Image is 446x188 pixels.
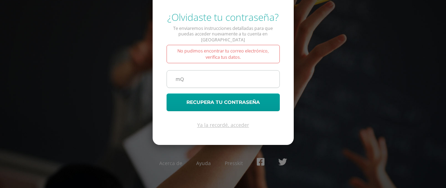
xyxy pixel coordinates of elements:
button: Recupera tu contraseña [167,93,280,111]
a: Ayuda [196,160,211,166]
a: Acerca de [159,160,182,166]
div: No pudimos encontrar tu correo electrónico, verifica tus datos. [167,45,280,63]
a: Ya la recordé, acceder [197,122,249,128]
a: Presskit [225,160,243,166]
input: Correo electrónico [167,71,279,88]
p: Te enviaremos instrucciones detalladas para que puedas acceder nuevamente a tu cuenta en [GEOGRAP... [167,26,280,43]
div: ¿Olvidaste tu contraseña? [167,10,280,24]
